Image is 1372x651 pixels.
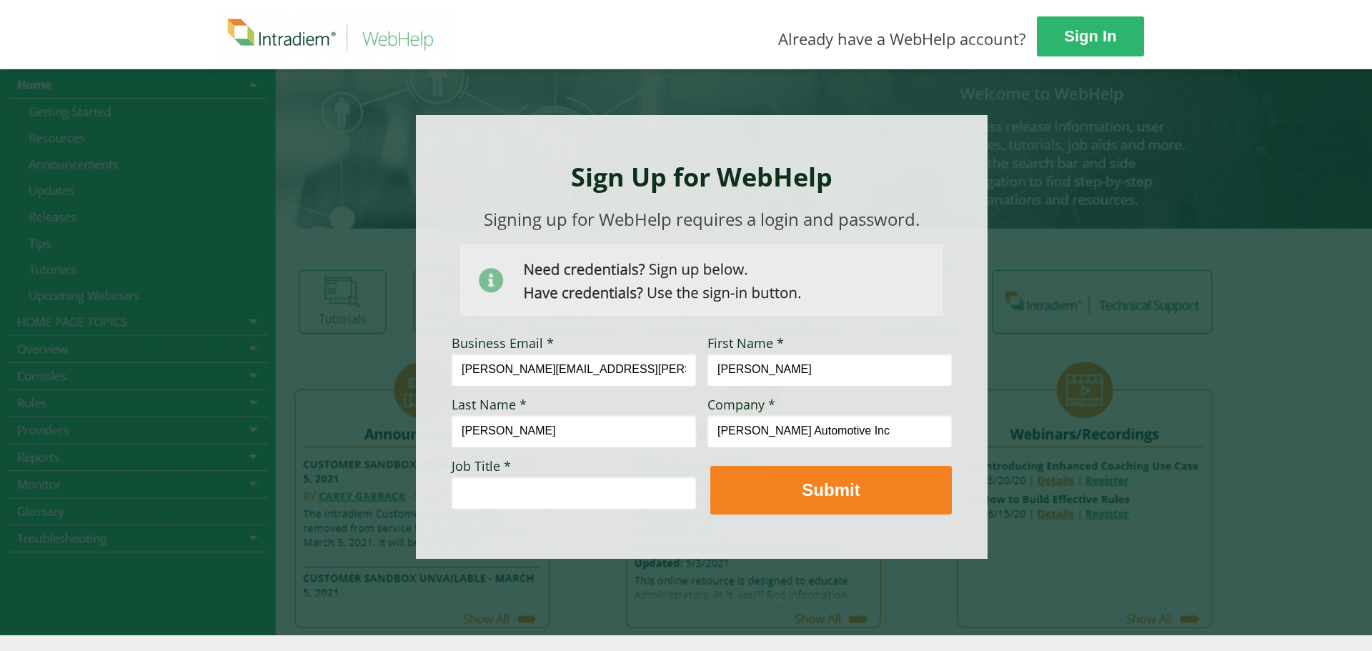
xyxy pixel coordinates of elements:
strong: Submit [802,480,860,500]
span: Signing up for WebHelp requires a login and password. [484,207,920,231]
img: Need Credentials? Sign up below. Have Credentials? Use the sign-in button. [460,244,943,316]
a: Sign In [1037,16,1144,56]
strong: Sign In [1064,27,1116,45]
span: Company * [707,396,775,413]
span: Job Title * [452,457,511,474]
button: Submit [710,466,952,515]
span: First Name * [707,334,784,352]
span: Last Name * [452,396,527,413]
span: Already have a WebHelp account? [778,28,1026,49]
strong: Sign Up for WebHelp [571,159,832,194]
span: Business Email * [452,334,554,352]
